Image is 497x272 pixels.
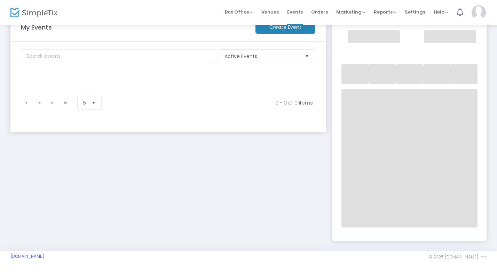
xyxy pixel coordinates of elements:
m-button: Create Event [255,21,315,34]
span: Venues [261,3,279,21]
span: 5 [83,99,86,106]
span: Marketing [336,9,365,15]
span: Orders [311,3,328,21]
span: Events [287,3,303,21]
a: [DOMAIN_NAME] [10,254,44,259]
span: © 2025 [DOMAIN_NAME] Inc. [429,254,487,260]
div: Data table [17,75,321,93]
span: Settings [405,3,425,21]
span: Box Office [225,9,253,15]
kendo-pager-info: 0 - 0 of 0 items [114,99,313,106]
button: Select [302,50,312,63]
span: Active Events [224,53,299,60]
span: Reports [374,9,396,15]
input: Search events [21,49,216,63]
span: Help [434,9,448,15]
button: Select [89,96,98,109]
m-panel-title: My Events [17,23,252,32]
